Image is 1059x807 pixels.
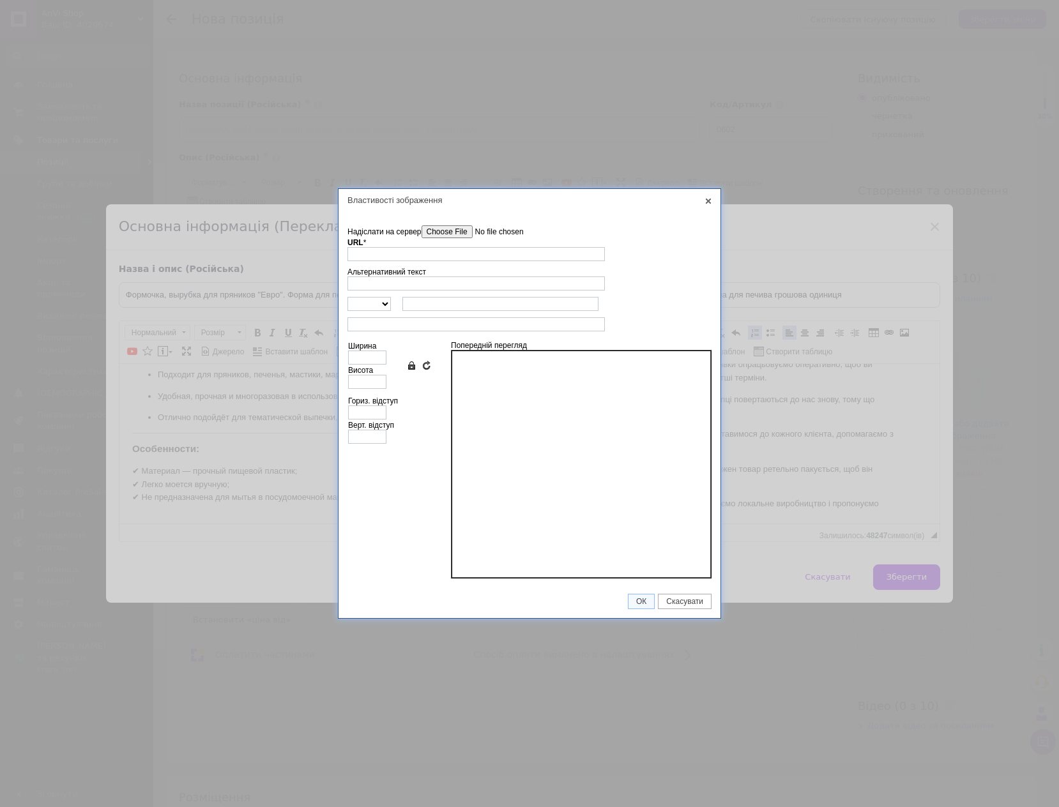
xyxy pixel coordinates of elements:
p: ✔ Материал — прочный пищевой пластик; ✔ Легко моется вручную; ✔ Не предназначена для мытья в посу... [13,101,390,140]
strong: Відмінні відгуки клієнтів [38,31,141,40]
strong: Особенности: [13,79,80,90]
p: Отлично подойдёт для тематической выпечки, подарков и мастер-классов. [38,47,365,61]
label: Висота [348,366,373,375]
input: Надіслати на сервер [422,225,567,238]
p: Удобная, прочная и многоразовая в использовании; [38,26,365,40]
strong: Український виробник [38,135,130,144]
p: Подходит для пряников, печенья, мастики, марципана; [38,4,365,18]
p: – кожен товар ретельно пакується, щоб він дійшов до вас у відмінному стані. [38,99,365,126]
div: Властивості зображення [339,189,720,211]
p: – ми уважно ставимося до кожного клієнта, допомагаємо з вибором і завжди готові дати пораду. [38,64,365,91]
label: Гориз. відступ [348,396,398,405]
a: Закрити [703,195,714,207]
label: URL [347,238,366,247]
a: Скасувати [658,594,712,609]
label: Альтернативний текст [347,268,426,276]
a: ОК [628,594,655,609]
span: Скасувати [659,597,711,606]
label: Надіслати на сервер [347,225,567,238]
p: – наші покупці повертаються до нас знову, тому що цінують сервіс і якість. [38,29,365,56]
div: Попередній перегляд [451,341,711,578]
body: Редактор, 8A29F8B2-E93D-4DE1-9003-57F93CAE09FA [13,13,639,26]
span: ОК [629,597,654,606]
label: Верт. відступ [348,421,394,430]
span: Надіслати на сервер [347,227,422,236]
label: Ширина [348,342,376,351]
div: Інформація про зображення [347,222,712,585]
strong: Гарантована безпечна упаковка [38,100,170,110]
p: – ми підтримуємо локальне виробництво і пропонуємо доступні ціни без посередників. [38,133,365,160]
strong: Індивідуальний підхід [38,65,131,75]
a: Очистити поля розмірів [422,360,432,370]
a: Зберегти пропорції [406,360,416,370]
